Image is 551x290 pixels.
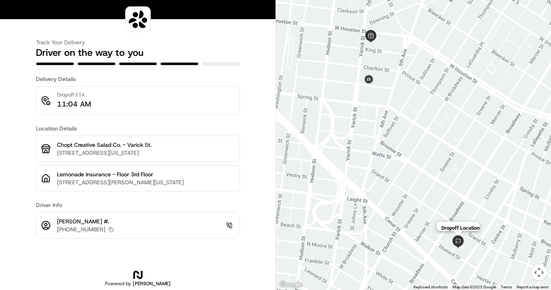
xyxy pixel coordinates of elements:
p: [STREET_ADDRESS][US_STATE] [57,149,235,157]
p: Dropoff ETA [57,91,91,99]
h3: Location Details [36,124,240,132]
h2: Driver on the way to you [36,46,240,59]
p: [STREET_ADDRESS][PERSON_NAME][US_STATE] [57,178,235,186]
a: Terms (opens in new tab) [501,285,512,289]
h2: Powered by [105,280,171,287]
p: Dropoff Location [441,225,480,231]
a: Report a map error [517,285,549,289]
p: 11:04 AM [57,99,91,110]
img: Google [278,280,304,290]
p: Chopt Creative Salad Co. - Varick St. [57,141,235,149]
span: Map data ©2025 Google [453,285,496,289]
img: logo-public_tracking_screen-Sharebite-1703187580717.png [127,8,149,30]
h3: Driver Info [36,201,240,209]
button: Keyboard shortcuts [413,284,448,290]
a: Open this area in Google Maps (opens a new window) [278,280,304,290]
p: [PHONE_NUMBER] [57,225,105,233]
span: [PERSON_NAME] [133,280,171,287]
p: [PERSON_NAME] #. [57,217,114,225]
h3: Delivery Details [36,75,240,83]
button: Map camera controls [531,264,547,280]
h3: Track Your Delivery [36,38,240,46]
p: Lemonade Insurance - Floor 3rd Floor [57,170,235,178]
